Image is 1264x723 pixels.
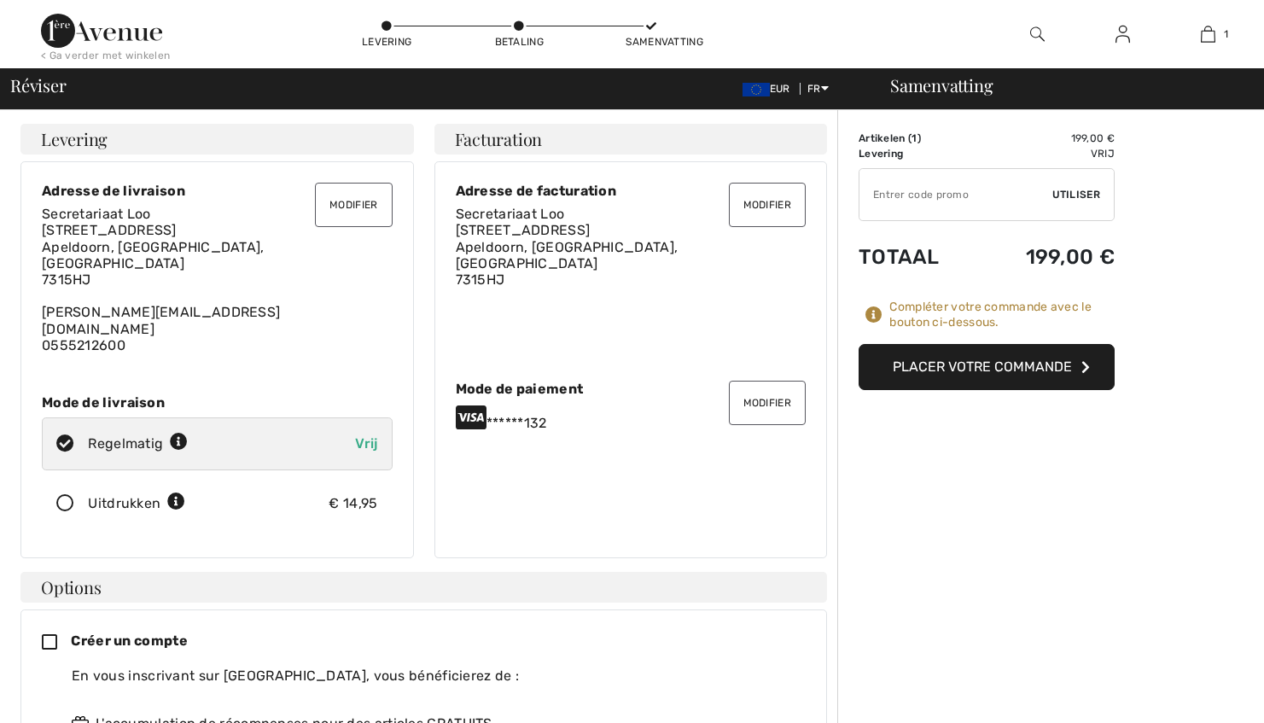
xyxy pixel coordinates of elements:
font: Uitdrukken [88,495,160,511]
font: Placer votre commande [893,359,1072,375]
span: Créer un compte [71,633,188,649]
button: Modifier [315,183,392,227]
div: < Ga verder met winkelen [41,48,170,63]
button: Placer votre commande [859,344,1115,390]
span: Vrij [355,435,377,452]
div: € 14,95 [329,493,377,514]
font: FR [807,83,821,95]
img: Euro [743,83,770,96]
img: Mijn winkelwagen [1201,24,1215,44]
img: Mijn info [1115,24,1130,44]
td: Levering [859,146,981,161]
td: Vrij [981,146,1115,161]
img: onderzoek [1030,24,1045,44]
span: 1 [912,132,917,144]
div: Compléter votre commande avec le bouton ci-dessous. [889,300,1115,330]
span: Secretariaat Loo [456,206,565,222]
span: Utiliser [1052,187,1100,202]
div: Adresse de livraison [42,183,393,199]
span: Secretariaat Loo [42,206,151,222]
img: 1e Laan [41,14,162,48]
div: Samenvatting [626,34,677,50]
h4: Options [20,572,827,603]
span: Réviser [10,77,66,94]
span: EUR [743,83,797,95]
button: Modifier [729,183,806,227]
span: Facturation [455,131,543,148]
font: Regelmatig [88,435,163,452]
span: Levering [41,131,108,148]
div: Adresse de facturation [456,183,807,199]
td: Totaal [859,228,981,286]
div: [PERSON_NAME][EMAIL_ADDRESS][DOMAIN_NAME] 0555212600 [42,206,393,353]
div: Betaling [493,34,545,50]
div: En vous inscrivant sur [GEOGRAPHIC_DATA], vous bénéficierez de : [72,666,792,686]
input: Code promo [859,169,1052,220]
span: [STREET_ADDRESS] Apeldoorn, [GEOGRAPHIC_DATA], [GEOGRAPHIC_DATA] 7315HJ [42,222,265,288]
div: Mode de livraison [42,394,393,411]
button: Modifier [729,381,806,425]
div: Samenvatting [870,77,1254,94]
a: Se connecter [1102,24,1144,45]
a: 1 [1166,24,1249,44]
font: Artikelen ( [859,132,917,144]
div: Mode de paiement [456,381,807,397]
div: Levering [361,34,412,50]
td: 199,00 € [981,131,1115,146]
span: 1 [1224,26,1228,42]
td: 199,00 € [981,228,1115,286]
td: ) [859,131,981,146]
span: [STREET_ADDRESS] Apeldoorn, [GEOGRAPHIC_DATA], [GEOGRAPHIC_DATA] 7315HJ [456,222,679,288]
